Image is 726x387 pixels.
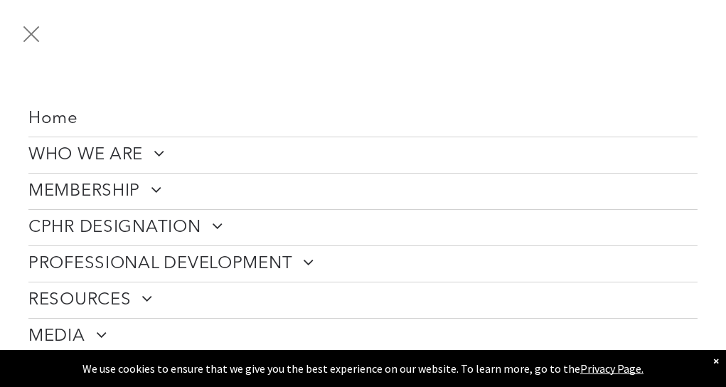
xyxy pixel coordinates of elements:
[713,354,719,368] div: Dismiss notification
[28,137,698,173] a: WHO WE ARE
[28,174,698,209] a: MEMBERSHIP
[28,246,698,282] a: PROFESSIONAL DEVELOPMENT
[580,361,644,376] a: Privacy Page.
[28,319,698,354] a: MEDIA
[28,210,698,245] a: CPHR DESIGNATION
[28,282,698,318] a: RESOURCES
[13,16,50,53] button: menu
[28,102,698,137] a: Home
